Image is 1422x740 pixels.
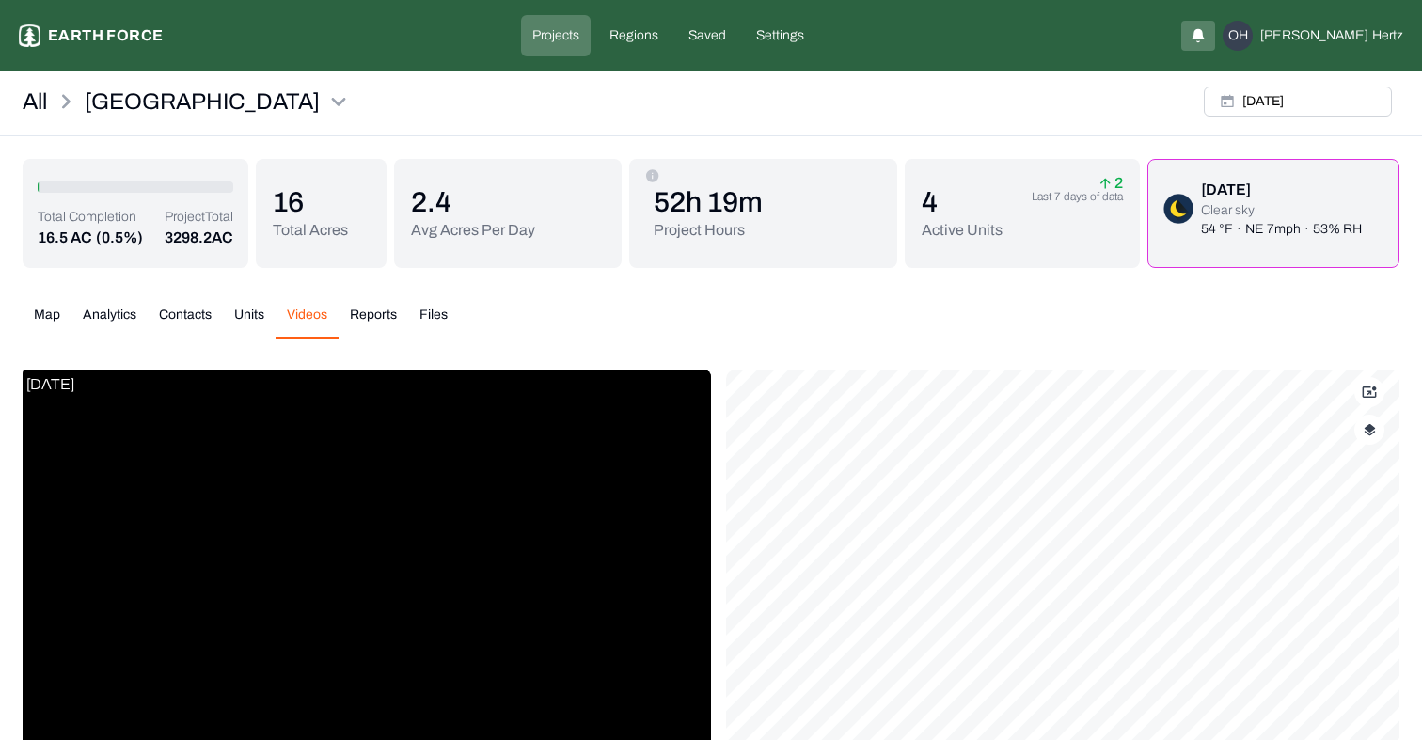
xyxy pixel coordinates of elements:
[756,26,804,45] p: Settings
[1099,178,1111,189] img: arrow
[273,185,348,219] p: 16
[96,227,143,249] p: (0.5%)
[276,306,339,339] button: Videos
[922,185,1003,219] p: 4
[1204,87,1392,117] button: [DATE]
[339,306,408,339] button: Reports
[408,306,459,339] button: Files
[223,306,276,339] button: Units
[1223,21,1253,51] div: OH
[598,15,670,56] a: Regions
[411,185,535,219] p: 2.4
[1201,220,1233,239] p: 54 °F
[38,227,143,249] button: 16.5 AC(0.5%)
[521,15,591,56] a: Projects
[688,26,726,45] p: Saved
[1313,220,1362,239] p: 53% RH
[1372,26,1403,45] span: Hertz
[273,219,348,242] p: Total Acres
[1032,189,1123,204] p: Last 7 days of data
[23,370,78,400] p: [DATE]
[48,24,163,47] p: Earth force
[922,219,1003,242] p: Active Units
[1201,179,1362,201] div: [DATE]
[1245,220,1301,239] p: NE 7mph
[19,24,40,47] img: earthforce-logo-white-uG4MPadI.svg
[165,208,233,227] p: Project Total
[165,227,233,249] p: 3298.2 AC
[1260,26,1368,45] span: [PERSON_NAME]
[532,26,579,45] p: Projects
[609,26,658,45] p: Regions
[23,87,47,117] a: All
[71,306,148,339] button: Analytics
[745,15,815,56] a: Settings
[38,208,143,227] p: Total Completion
[148,306,223,339] button: Contacts
[677,15,737,56] a: Saved
[1304,220,1309,239] p: ·
[411,219,535,242] p: Avg Acres Per Day
[654,185,763,219] p: 52h 19m
[1163,194,1193,224] img: clear-sky-night-D7zLJEpc.png
[1201,201,1362,220] p: Clear sky
[1364,423,1376,436] img: layerIcon
[38,227,92,249] p: 16.5 AC
[23,306,71,339] button: Map
[1223,21,1403,51] button: OH[PERSON_NAME]Hertz
[1237,220,1241,239] p: ·
[654,219,763,242] p: Project Hours
[1099,178,1123,189] p: 2
[85,87,320,117] p: [GEOGRAPHIC_DATA]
